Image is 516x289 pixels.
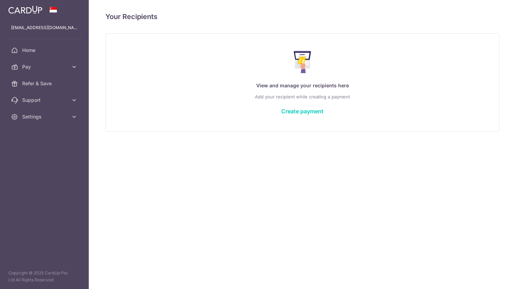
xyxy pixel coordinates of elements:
h4: Your Recipients [105,11,499,22]
span: Home [22,47,68,54]
span: Support [22,97,68,104]
span: Pay [22,63,68,70]
img: CardUp [8,6,42,14]
p: View and manage your recipients here [120,81,485,90]
span: Refer & Save [22,80,68,87]
img: Make Payment [294,51,311,73]
p: Add your recipient while creating a payment [120,93,485,101]
span: Settings [22,113,68,120]
a: Create payment [281,108,324,115]
p: [EMAIL_ADDRESS][DOMAIN_NAME] [11,24,78,31]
